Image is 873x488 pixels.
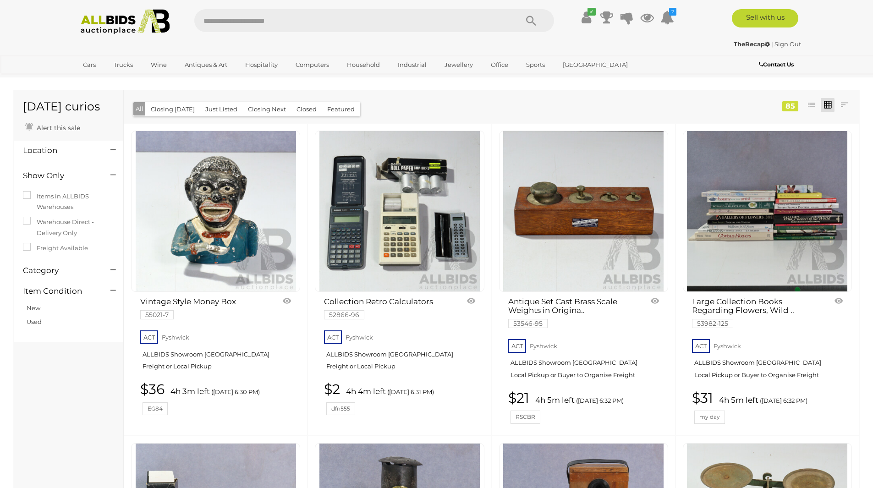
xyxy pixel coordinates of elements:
[131,131,300,292] a: Vintage Style Money Box
[734,40,770,48] strong: TheRecap
[23,100,114,113] h1: [DATE] curios
[669,8,676,16] i: 2
[759,60,796,70] a: Contact Us
[324,297,452,318] a: Collection Retro Calculators 52866-96
[108,57,139,72] a: Trucks
[782,101,798,111] div: 85
[499,131,668,292] a: Antique Set Cast Brass Scale Weights in Original Wooden Case by H B Selby & Co, Australia
[23,120,82,134] a: Alert this sale
[557,57,634,72] a: [GEOGRAPHIC_DATA]
[319,131,480,291] img: Collection Retro Calculators
[242,102,291,116] button: Closing Next
[520,57,551,72] a: Sports
[692,336,845,386] a: ACT Fyshwick ALLBIDS Showroom [GEOGRAPHIC_DATA] Local Pickup or Buyer to Organise Freight
[692,297,820,327] a: Large Collection Books Regarding Flowers, Wild .. 53982-125
[23,146,97,155] h4: Location
[23,287,97,296] h4: Item Condition
[239,57,284,72] a: Hospitality
[774,40,801,48] a: Sign Out
[683,131,852,292] a: Large Collection Books Regarding Flowers, Wild Flowers and Floral Art and Art Technique
[324,328,477,377] a: ACT Fyshwick ALLBIDS Showroom [GEOGRAPHIC_DATA] Freight or Local Pickup
[140,328,293,377] a: ACT Fyshwick ALLBIDS Showroom [GEOGRAPHIC_DATA] Freight or Local Pickup
[508,9,554,32] button: Search
[76,9,175,34] img: Allbids.com.au
[759,61,794,68] b: Contact Us
[145,57,173,72] a: Wine
[23,217,114,238] label: Warehouse Direct - Delivery Only
[580,9,593,26] a: ✔
[687,131,847,291] img: Large Collection Books Regarding Flowers, Wild Flowers and Floral Art and Art Technique
[732,9,798,27] a: Sell with us
[324,382,477,415] a: $2 4h 4m left ([DATE] 6:31 PM) dfn555
[27,318,42,325] a: Used
[315,131,484,292] a: Collection Retro Calculators
[660,9,674,26] a: 2
[179,57,233,72] a: Antiques & Art
[485,57,514,72] a: Office
[508,297,636,327] a: Antique Set Cast Brass Scale Weights in Origina.. 53546-95
[290,57,335,72] a: Computers
[23,171,97,180] h4: Show Only
[27,304,40,312] a: New
[508,390,661,424] a: $21 4h 5m left ([DATE] 6:32 PM) RSCBR
[503,131,664,291] img: Antique Set Cast Brass Scale Weights in Original Wooden Case by H B Selby & Co, Australia
[439,57,479,72] a: Jewellery
[23,243,88,253] label: Freight Available
[508,336,661,386] a: ACT Fyshwick ALLBIDS Showroom [GEOGRAPHIC_DATA] Local Pickup or Buyer to Organise Freight
[291,102,322,116] button: Closed
[341,57,386,72] a: Household
[23,266,97,275] h4: Category
[587,8,596,16] i: ✔
[140,382,293,415] a: $36 4h 3m left ([DATE] 6:30 PM) EG84
[322,102,360,116] button: Featured
[77,57,102,72] a: Cars
[692,390,845,424] a: $31 4h 5m left ([DATE] 6:32 PM) my day
[734,40,771,48] a: TheRecap
[34,124,80,132] span: Alert this sale
[392,57,433,72] a: Industrial
[140,297,268,318] a: Vintage Style Money Box 55021-7
[23,191,114,213] label: Items in ALLBIDS Warehouses
[145,102,200,116] button: Closing [DATE]
[133,102,146,115] button: All
[771,40,773,48] span: |
[200,102,243,116] button: Just Listed
[136,131,296,291] img: Vintage Style Money Box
